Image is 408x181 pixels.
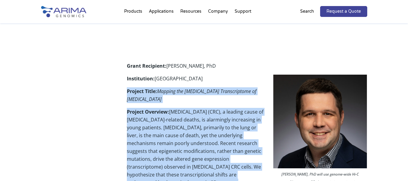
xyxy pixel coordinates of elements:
[127,88,157,95] strong: Project Title:
[300,8,314,15] p: Search
[273,75,367,168] img: Jonathan Rennhack
[127,108,169,115] strong: Project Overview:
[127,75,367,87] p: [GEOGRAPHIC_DATA]
[127,88,256,102] em: Mapping the [MEDICAL_DATA] Transcriptome of [MEDICAL_DATA]
[127,62,367,75] p: [PERSON_NAME], PhD
[320,6,367,17] a: Request a Quote
[41,6,86,17] img: Arima-Genomics-logo
[127,75,155,82] strong: Institution:
[127,63,166,69] strong: Grant Recipient:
